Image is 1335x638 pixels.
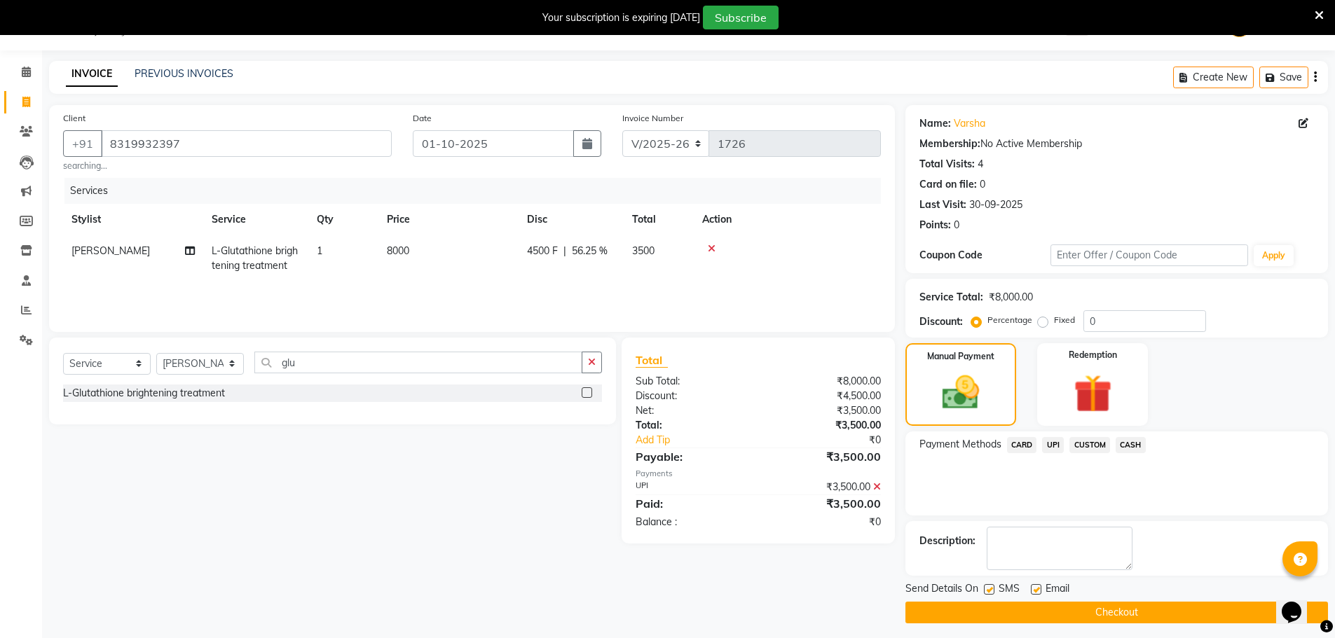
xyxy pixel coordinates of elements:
div: Points: [919,218,951,233]
div: Sub Total: [625,374,758,389]
th: Service [203,204,308,235]
div: L-Glutathione brightening treatment [63,386,225,401]
span: 8000 [387,244,409,257]
div: ₹0 [781,433,891,448]
a: PREVIOUS INVOICES [135,67,233,80]
div: Coupon Code [919,248,1051,263]
label: Manual Payment [927,350,994,363]
div: Card on file: [919,177,977,192]
div: ₹3,500.00 [758,495,891,512]
label: Fixed [1054,314,1075,326]
div: ₹8,000.00 [758,374,891,389]
span: L-Glutathione brightening treatment [212,244,298,272]
a: Varsha [954,116,985,131]
small: searching... [63,160,392,172]
div: ₹3,500.00 [758,480,891,494]
span: CARD [1007,437,1037,453]
th: Disc [519,204,624,235]
span: 4500 F [527,244,558,258]
div: 0 [954,218,959,233]
div: ₹3,500.00 [758,403,891,418]
label: Percentage [987,314,1032,326]
span: [PERSON_NAME] [71,244,150,257]
div: Name: [919,116,951,131]
div: ₹8,000.00 [989,290,1033,305]
div: Payments [636,468,880,480]
a: Add Tip [625,433,780,448]
span: CASH [1116,437,1146,453]
div: No Active Membership [919,137,1314,151]
span: | [563,244,566,258]
label: Redemption [1069,349,1117,361]
div: Services [64,178,891,204]
div: 4 [978,157,983,172]
span: SMS [999,581,1020,599]
div: ₹0 [758,515,891,529]
div: Balance : [625,515,758,529]
span: 56.25 % [572,244,608,258]
img: _cash.svg [931,371,991,414]
label: Invoice Number [622,112,683,125]
button: Save [1259,67,1308,88]
div: 30-09-2025 [969,197,1022,212]
div: Your subscription is expiring [DATE] [542,11,700,25]
input: Enter Offer / Coupon Code [1050,244,1248,266]
div: UPI [625,480,758,494]
div: ₹3,500.00 [758,448,891,465]
div: Last Visit: [919,197,966,212]
button: Apply [1254,245,1294,266]
div: ₹4,500.00 [758,389,891,403]
button: +91 [63,130,102,157]
div: Payable: [625,448,758,465]
span: Email [1046,581,1069,599]
label: Client [63,112,85,125]
button: Checkout [905,602,1328,623]
div: 0 [980,177,985,192]
div: Service Total: [919,290,983,305]
div: Net: [625,403,758,418]
div: Total Visits: [919,157,975,172]
th: Action [694,204,881,235]
span: Payment Methods [919,437,1001,452]
div: Total: [625,418,758,433]
input: Search or Scan [254,352,582,373]
input: Search by Name/Mobile/Email/Code [101,130,392,157]
span: 3500 [632,244,655,257]
div: Membership: [919,137,980,151]
th: Price [378,204,519,235]
button: Subscribe [703,6,779,29]
th: Total [624,204,694,235]
div: Paid: [625,495,758,512]
span: CUSTOM [1069,437,1110,453]
th: Stylist [63,204,203,235]
label: Date [413,112,432,125]
button: Create New [1173,67,1254,88]
span: UPI [1042,437,1064,453]
div: Description: [919,534,975,548]
iframe: chat widget [1276,582,1321,624]
div: Discount: [919,314,963,329]
a: INVOICE [66,62,118,87]
span: Total [636,353,668,368]
span: Send Details On [905,581,978,599]
div: ₹3,500.00 [758,418,891,433]
th: Qty [308,204,378,235]
img: _gift.svg [1062,370,1124,417]
div: Discount: [625,389,758,403]
span: 1 [317,244,322,257]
